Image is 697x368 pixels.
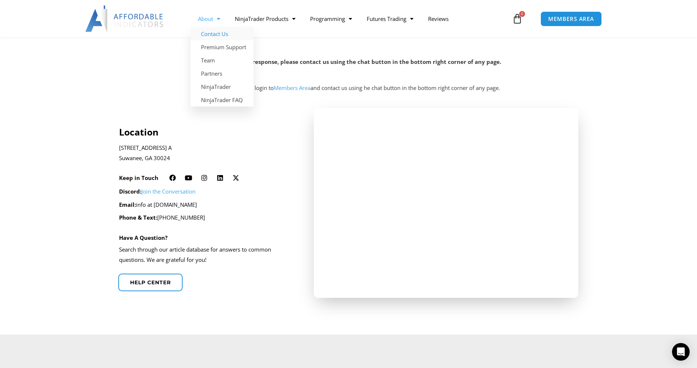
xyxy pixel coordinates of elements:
span: 0 [519,11,525,17]
strong: Email: [119,201,136,208]
span: Help center [130,280,171,285]
img: LogoAI | Affordable Indicators – NinjaTrader [85,6,164,32]
strong: Discord: [119,188,141,195]
div: Open Intercom Messenger [672,343,690,361]
p: [STREET_ADDRESS] A Suwanee, GA 30024 [119,143,294,163]
a: Members Area [274,84,310,91]
a: NinjaTrader FAQ [191,93,254,107]
span: MEMBERS AREA [548,16,594,22]
nav: Menu [191,10,510,27]
p: [PHONE_NUMBER] [119,213,294,223]
h4: Location [119,126,294,137]
a: Premium Support [191,40,254,54]
a: Partners [191,67,254,80]
p: Search through our article database for answers to common questions. We are grateful for you! [119,245,294,265]
strong: Phone & Text: [119,214,157,221]
h4: Have A Question? [119,234,168,241]
a: About [191,10,227,27]
a: Programming [303,10,359,27]
p: info at [DOMAIN_NAME] [119,200,294,210]
a: Team [191,54,254,67]
a: Reviews [421,10,456,27]
a: MEMBERS AREA [540,11,602,26]
a: Join the Conversation [141,188,195,195]
p: – login to and contact us using he chat button in the bottom right corner of any page. [4,83,693,93]
a: Contact Us [191,27,254,40]
a: Help center [118,274,183,291]
a: Futures Trading [359,10,421,27]
iframe: Affordable Indicators, Inc. [325,126,567,280]
ul: About [191,27,254,107]
a: 0 [501,8,533,29]
a: NinjaTrader Products [227,10,303,27]
h6: Keep in Touch [119,174,158,181]
a: NinjaTrader [191,80,254,93]
strong: For the most timely response, please contact us using the chat button in the bottom right corner ... [196,58,501,65]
